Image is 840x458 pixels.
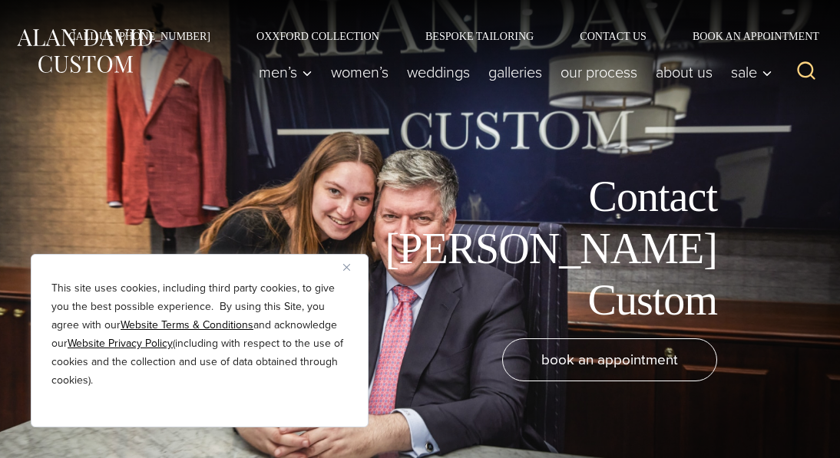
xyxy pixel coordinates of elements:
[557,31,670,41] a: Contact Us
[343,258,362,276] button: Close
[402,31,557,41] a: Bespoke Tailoring
[121,317,253,333] a: Website Terms & Conditions
[322,57,398,87] a: Women’s
[233,31,402,41] a: Oxxford Collection
[250,57,780,87] nav: Primary Navigation
[68,335,173,351] a: Website Privacy Policy
[45,31,233,41] a: Call Us [PHONE_NUMBER]
[788,54,825,91] button: View Search Form
[45,31,825,41] nav: Secondary Navigation
[398,57,479,87] a: weddings
[502,338,717,381] a: book an appointment
[479,57,551,87] a: Galleries
[647,57,722,87] a: About Us
[51,279,348,390] p: This site uses cookies, including third party cookies, to give you the best possible experience. ...
[731,64,772,80] span: Sale
[259,64,313,80] span: Men’s
[343,264,350,271] img: Close
[541,348,678,371] span: book an appointment
[15,25,154,77] img: Alan David Custom
[372,171,717,326] h1: Contact [PERSON_NAME] Custom
[551,57,647,87] a: Our Process
[670,31,825,41] a: Book an Appointment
